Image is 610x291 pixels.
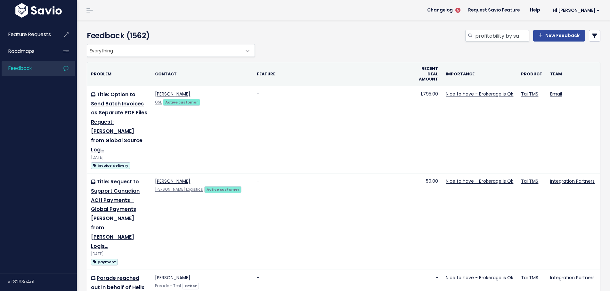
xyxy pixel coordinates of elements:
input: Search feedback... [475,30,529,42]
a: Integration Partners [550,274,595,281]
span: payment [91,259,118,265]
a: [PERSON_NAME] [155,178,190,184]
a: Feature Requests [2,27,53,42]
a: Parade - Test [155,283,181,288]
th: Team [546,62,609,86]
a: New Feedback [533,30,585,42]
div: v.f8293e4a1 [8,273,77,290]
a: Title: Request to Support Canadian ACH Payments - Global Payments [PERSON_NAME] from [PERSON_NAME... [91,178,140,250]
h4: Feedback (1562) [87,30,252,42]
a: Hi [PERSON_NAME] [545,5,605,15]
a: Tai TMS [521,91,538,97]
td: 50.00 [415,173,442,270]
a: [PERSON_NAME] [155,91,190,97]
a: Feedback [2,61,53,76]
th: Problem [87,62,151,86]
span: Feature Requests [8,31,51,38]
a: Integration Partners [550,178,595,184]
td: - [253,86,415,173]
span: Changelog [427,8,453,12]
a: Request Savio Feature [463,5,525,15]
a: Active customer [204,186,241,192]
td: 1,795.00 [415,86,442,173]
a: Nice to have - Brokerage is Ok [446,91,513,97]
span: Everything [87,44,255,57]
strong: Active customer [165,100,198,105]
a: [PERSON_NAME] Logistics [155,187,203,192]
th: Feature [253,62,415,86]
span: Feedback [8,65,32,72]
a: Nice to have - Brokerage is Ok [446,274,513,281]
span: Hi [PERSON_NAME] [553,8,600,13]
a: Tai TMS [521,274,538,281]
span: Everything [87,44,242,57]
span: 5 [455,8,460,13]
th: Recent deal amount [415,62,442,86]
span: Roadmaps [8,48,35,55]
a: payment [91,258,118,266]
a: Tai TMS [521,178,538,184]
a: GSL [155,100,162,105]
a: [PERSON_NAME] [155,274,190,281]
a: invoice delivery [91,161,130,169]
th: Contact [151,62,253,86]
a: Help [525,5,545,15]
div: [DATE] [91,154,147,161]
span: invoice delivery [91,162,130,169]
th: Importance [442,62,517,86]
a: Email [550,91,562,97]
a: Title: Option to Send Batch Invoices as Separate PDF Files Request: [PERSON_NAME] from Global Sou... [91,91,147,153]
a: Roadmaps [2,44,53,59]
img: logo-white.9d6f32f41409.svg [14,3,63,18]
strong: Active customer [207,187,240,192]
a: Other [183,282,199,289]
strong: Other [185,283,197,288]
td: - [253,173,415,270]
a: Nice to have - Brokerage is Ok [446,178,513,184]
th: Product [517,62,546,86]
a: Active customer [163,99,200,105]
div: [DATE] [91,251,147,257]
